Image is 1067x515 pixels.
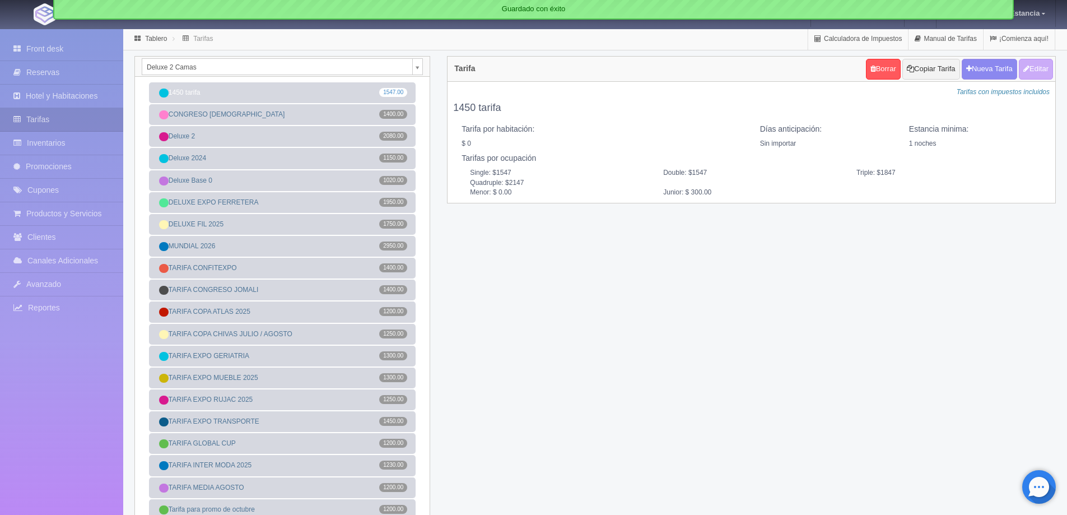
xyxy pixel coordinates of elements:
span: Guardado con éxito [502,4,565,13]
span: 1250.00 [379,395,407,404]
span: 1250.00 [379,330,407,338]
a: ¡Comienza aquí! [984,28,1055,50]
span: 1200.00 [379,307,407,316]
a: Deluxe 2 Camas [142,58,423,75]
span: 1750.00 [379,220,407,229]
span: 1400.00 [379,263,407,272]
a: DELUXE FIL 20251750.00 [149,214,416,235]
span: 1547.00 [379,88,407,97]
span: 1450.00 [379,417,407,426]
span: 1230.00 [379,461,407,470]
span: 1300.00 [379,373,407,382]
span: Triple: $1847 [848,168,1041,178]
h5: Estancia minima: [909,125,1041,133]
span: 1400.00 [379,285,407,294]
h5: Tarifa por habitación: [462,125,743,133]
h4: 1450 tarifa [453,103,1050,114]
a: Deluxe 20241150.00 [149,148,416,169]
a: TARIFA EXPO TRANSPORTE1450.00 [149,411,416,432]
span: 1020.00 [379,176,407,185]
span: 1200.00 [379,483,407,492]
button: Editar [1019,59,1053,80]
a: TARIFA GLOBAL CUP1200.00 [149,433,416,454]
i: Tarifas con impuestos incluidos [957,88,1050,96]
button: Copiar Tarifa [902,59,959,80]
a: Calculadora de Impuestos [808,28,908,50]
a: TARIFA EXPO GERIATRIA1300.00 [149,346,416,366]
a: TARIFA CONFITEXPO1400.00 [149,258,416,279]
button: Nueva Tarifa [962,59,1017,80]
a: Tablero [145,35,167,43]
span: 1300.00 [379,351,407,360]
span: 1950.00 [379,198,407,207]
span: Sin importar [760,140,796,147]
span: Menor: $ 0.00 [462,188,655,197]
span: Junior: $ 300.00 [655,188,848,197]
a: 1450 tarifa1547.00 [149,82,416,103]
a: TARIFA COPA CHIVAS JULIO / AGOSTO1250.00 [149,324,416,345]
span: 1400.00 [379,110,407,119]
a: TARIFA COPA ATLAS 20251200.00 [149,301,416,322]
span: $ 0 [462,140,471,147]
span: 1 noches [909,140,936,147]
span: Double: $1547 [655,168,848,178]
a: TARIFA MEDIA AGOSTO1200.00 [149,477,416,498]
a: TARIFA EXPO MUEBLE 20251300.00 [149,368,416,388]
a: MUNDIAL 20262950.00 [149,236,416,257]
span: Quadruple: $2147 [462,178,655,188]
span: 2950.00 [379,242,407,250]
span: 1200.00 [379,505,407,514]
a: CONGRESO [DEMOGRAPHIC_DATA]1400.00 [149,104,416,125]
a: Borrar [866,59,901,80]
a: TARIFA INTER MODA 20251230.00 [149,455,416,476]
a: Deluxe Base 01020.00 [149,170,416,191]
h4: Tarifa [454,64,475,73]
a: Tarifas [193,35,213,43]
span: Deluxe 2 Camas [147,59,408,76]
img: Getabed [34,3,56,25]
a: Deluxe 22080.00 [149,126,416,147]
h5: Tarifas por ocupación [462,154,1041,163]
span: 1200.00 [379,439,407,448]
a: TARIFA EXPO RUJAC 20251250.00 [149,389,416,410]
a: DELUXE EXPO FERRETERA1950.00 [149,192,416,213]
h5: Días anticipación: [760,125,892,133]
a: TARIFA CONGRESO JOMALI1400.00 [149,280,416,300]
span: 2080.00 [379,132,407,141]
span: Single: $1547 [462,168,655,178]
span: 1150.00 [379,154,407,163]
a: Manual de Tarifas [908,28,983,50]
